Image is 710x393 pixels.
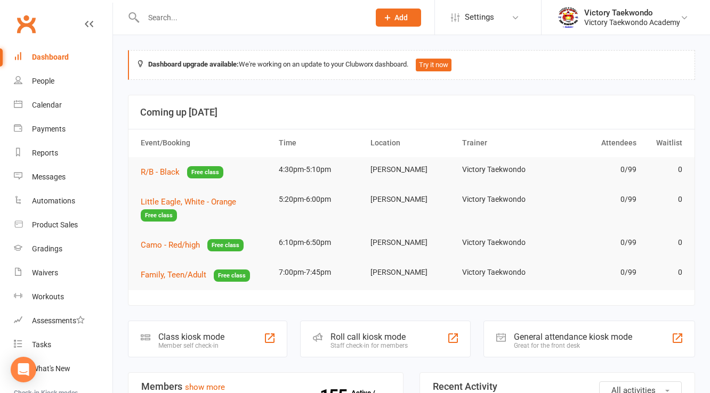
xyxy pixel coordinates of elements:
[514,342,632,349] div: Great for the front desk
[366,187,457,212] td: [PERSON_NAME]
[641,129,687,157] th: Waitlist
[14,45,112,69] a: Dashboard
[32,244,62,253] div: Gradings
[514,332,632,342] div: General attendance kiosk mode
[141,270,206,280] span: Family, Teen/Adult
[14,333,112,357] a: Tasks
[141,239,244,252] button: Camo - Red/highFree class
[141,166,223,179] button: R/B - BlackFree class
[394,13,408,22] span: Add
[376,9,421,27] button: Add
[274,187,366,212] td: 5:20pm-6:00pm
[366,129,457,157] th: Location
[549,260,641,285] td: 0/99
[13,11,39,37] a: Clubworx
[187,166,223,178] span: Free class
[14,117,112,141] a: Payments
[128,50,695,80] div: We're working on an update to your Clubworx dashboard.
[11,357,36,382] div: Open Intercom Messenger
[330,332,408,342] div: Roll call kiosk mode
[549,187,641,212] td: 0/99
[32,53,69,61] div: Dashboard
[465,5,494,29] span: Settings
[330,342,408,349] div: Staff check-in for members
[32,316,85,325] div: Assessments
[214,269,250,282] span: Free class
[141,167,180,177] span: R/B - Black
[32,220,78,229] div: Product Sales
[366,230,457,255] td: [PERSON_NAME]
[641,260,687,285] td: 0
[366,157,457,182] td: [PERSON_NAME]
[32,364,70,373] div: What's New
[457,260,549,285] td: Victory Taekwondo
[141,197,236,207] span: Little Eagle, White - Orange
[584,8,680,18] div: Victory Taekwondo
[207,239,244,251] span: Free class
[366,260,457,285] td: [PERSON_NAME]
[14,309,112,333] a: Assessments
[457,187,549,212] td: Victory Taekwondo
[641,187,687,212] td: 0
[641,157,687,182] td: 0
[32,173,66,181] div: Messages
[558,7,579,28] img: thumb_image1542833429.png
[14,261,112,285] a: Waivers
[584,18,680,27] div: Victory Taekwondo Academy
[549,157,641,182] td: 0/99
[457,157,549,182] td: Victory Taekwondo
[641,230,687,255] td: 0
[140,107,683,118] h3: Coming up [DATE]
[433,381,682,392] h3: Recent Activity
[141,209,177,222] span: Free class
[141,195,269,222] button: Little Eagle, White - OrangeFree class
[14,141,112,165] a: Reports
[136,129,274,157] th: Event/Booking
[274,157,366,182] td: 4:30pm-5:10pm
[416,59,451,71] button: Try it now
[14,189,112,213] a: Automations
[32,196,75,205] div: Automations
[141,240,200,250] span: Camo - Red/high
[185,382,225,392] a: show more
[14,357,112,381] a: What's New
[457,129,549,157] th: Trainer
[549,230,641,255] td: 0/99
[32,149,58,157] div: Reports
[32,340,51,349] div: Tasks
[32,292,64,301] div: Workouts
[14,93,112,117] a: Calendar
[549,129,641,157] th: Attendees
[14,213,112,237] a: Product Sales
[14,237,112,261] a: Gradings
[140,10,362,25] input: Search...
[148,60,239,68] strong: Dashboard upgrade available:
[32,77,54,85] div: People
[14,285,112,309] a: Workouts
[158,332,224,342] div: Class kiosk mode
[141,268,250,282] button: Family, Teen/AdultFree class
[32,125,66,133] div: Payments
[274,230,366,255] td: 6:10pm-6:50pm
[274,260,366,285] td: 7:00pm-7:45pm
[14,69,112,93] a: People
[32,101,62,109] div: Calendar
[32,268,58,277] div: Waivers
[14,165,112,189] a: Messages
[274,129,366,157] th: Time
[158,342,224,349] div: Member self check-in
[141,381,390,392] h3: Members
[457,230,549,255] td: Victory Taekwondo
